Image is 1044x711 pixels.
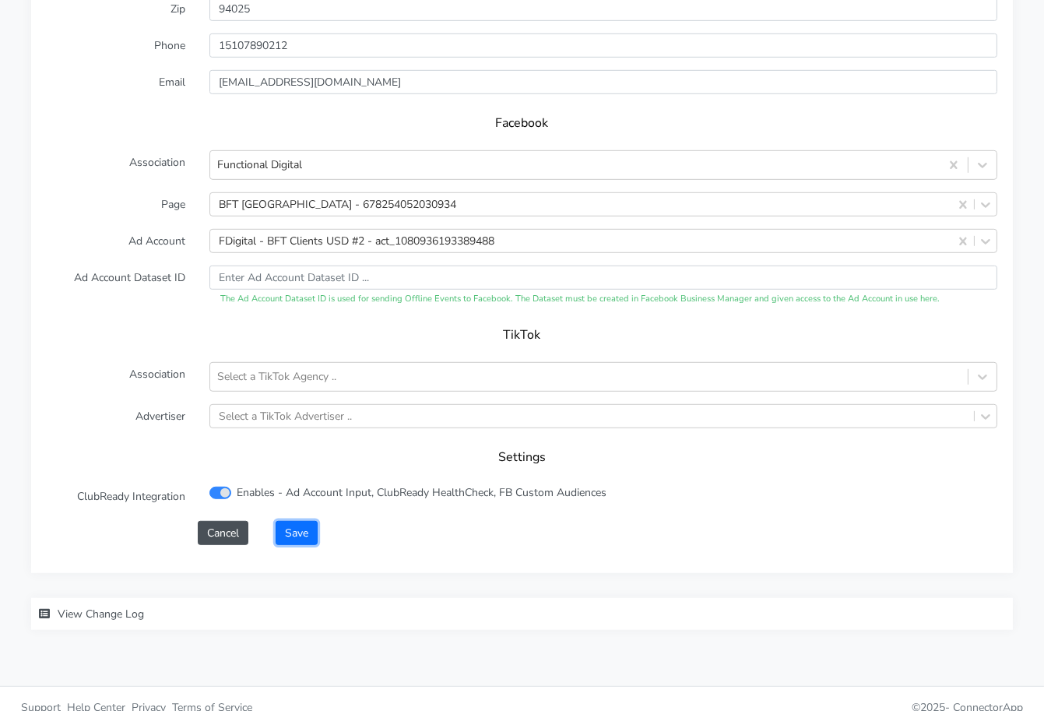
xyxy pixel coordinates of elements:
label: Email [35,70,198,94]
label: Enables - Ad Account Input, ClubReady HealthCheck, FB Custom Audiences [237,484,607,501]
span: View Change Log [58,607,144,621]
button: Save [276,521,318,545]
input: Enter phone ... [209,33,997,58]
label: Association [35,362,198,392]
h5: Facebook [62,116,982,131]
label: Ad Account Dataset ID [35,266,198,306]
label: ClubReady Integration [35,484,198,509]
label: Advertiser [35,404,198,428]
div: Select a TikTok Agency .. [218,369,337,385]
input: Enter Email ... [209,70,997,94]
button: Cancel [198,521,248,545]
label: Ad Account [35,229,198,253]
div: Select a TikTok Advertiser .. [219,408,352,424]
h5: Settings [62,450,982,465]
h5: TikTok [62,328,982,343]
div: Functional Digital [218,157,303,174]
label: Page [35,192,198,216]
div: The Ad Account Dataset ID is used for sending Offline Events to Facebook. The Dataset must be cre... [209,293,997,306]
div: BFT [GEOGRAPHIC_DATA] - 678254052030934 [219,196,456,213]
label: Association [35,150,198,180]
div: FDigital - BFT Clients USD #2 - act_1080936193389488 [219,233,494,249]
input: Enter Ad Account Dataset ID ... [209,266,997,290]
label: Phone [35,33,198,58]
